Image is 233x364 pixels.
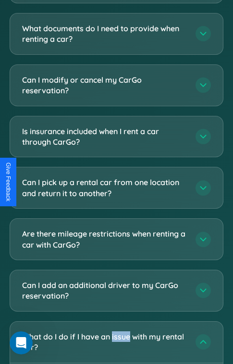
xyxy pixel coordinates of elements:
[5,163,12,201] div: Give Feedback
[22,331,186,353] h3: What do I do if I have an issue with my rental car?
[22,23,186,45] h3: What documents do I need to provide when renting a car?
[22,75,186,96] h3: Can I modify or cancel my CarGo reservation?
[22,126,186,148] h3: Is insurance included when I rent a car through CarGo?
[22,177,186,199] h3: Can I pick up a rental car from one location and return it to another?
[10,331,33,354] iframe: Intercom live chat
[22,228,186,250] h3: Are there mileage restrictions when renting a car with CarGo?
[22,280,186,301] h3: Can I add an additional driver to my CarGo reservation?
